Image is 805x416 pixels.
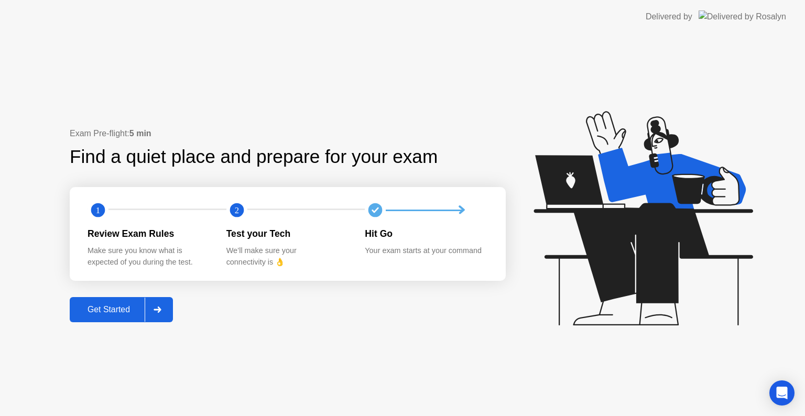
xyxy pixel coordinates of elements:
[70,143,439,171] div: Find a quiet place and prepare for your exam
[226,227,349,240] div: Test your Tech
[365,227,487,240] div: Hit Go
[365,245,487,257] div: Your exam starts at your command
[646,10,692,23] div: Delivered by
[699,10,786,23] img: Delivered by Rosalyn
[88,245,210,268] div: Make sure you know what is expected of you during the test.
[88,227,210,240] div: Review Exam Rules
[769,380,795,406] div: Open Intercom Messenger
[226,245,349,268] div: We’ll make sure your connectivity is 👌
[235,205,239,215] text: 2
[70,127,506,140] div: Exam Pre-flight:
[96,205,100,215] text: 1
[73,305,145,314] div: Get Started
[129,129,151,138] b: 5 min
[70,297,173,322] button: Get Started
